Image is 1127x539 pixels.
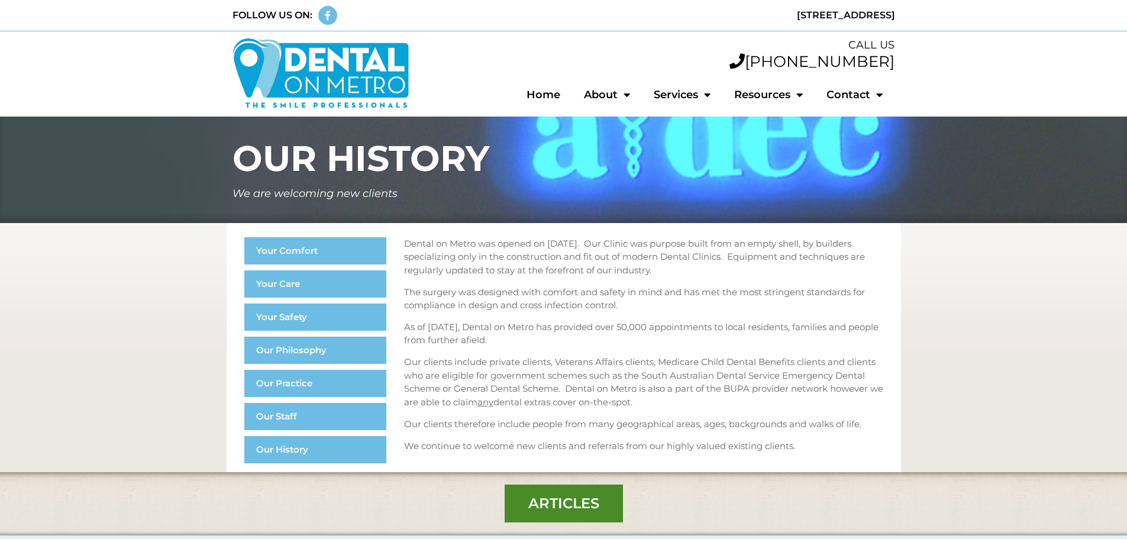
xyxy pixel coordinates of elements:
[244,337,386,364] a: Our Philosophy
[244,237,386,264] a: Your Comfort
[244,304,386,331] a: Your Safety
[404,418,883,431] p: Our clients therefore include people from many geographical areas, ages, backgrounds and walks of...
[244,370,386,397] a: Our Practice
[404,321,883,347] p: As of [DATE], Dental on Metro has provided over 50,000 appointments to local residents, families ...
[570,8,895,22] div: [STREET_ADDRESS]
[404,440,883,453] p: We continue to welcome new clients and referrals from our highly valued existing clients.
[505,485,623,522] a: Articles
[642,81,722,108] a: Services
[244,403,386,430] a: Our Staff
[421,81,895,108] nav: Menu
[244,436,386,463] a: Our History
[232,141,895,176] h1: OUR HISTORY
[404,286,883,312] p: The surgery was designed with comfort and safety in mind and has met the most stringent standards...
[421,37,895,53] div: CALL US
[244,237,386,463] nav: Menu
[815,81,895,108] a: Contact
[729,52,895,71] a: [PHONE_NUMBER]
[404,356,883,409] p: Our clients include private clients, Veterans Affairs clients, Medicare Child Dental Benefits cli...
[572,81,642,108] a: About
[232,188,895,199] h5: We are welcoming new clients
[244,270,386,298] a: Your Care
[722,81,815,108] a: Resources
[232,8,312,22] div: FOLLOW US ON:
[404,237,883,277] p: Dental on Metro was opened on [DATE]. Our Clinic was purpose built from an empty shell, by builde...
[515,81,572,108] a: Home
[477,396,493,408] u: any
[528,496,599,511] span: Articles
